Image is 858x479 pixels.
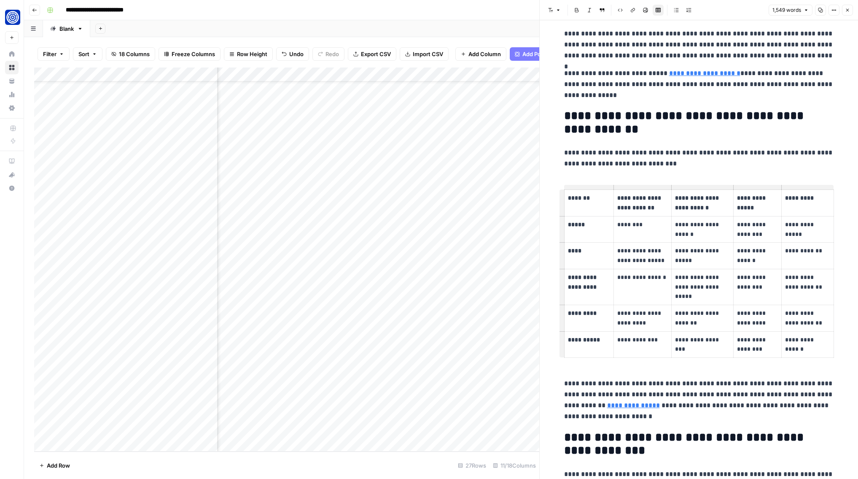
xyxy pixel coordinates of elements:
[43,20,90,37] a: Blank
[490,459,539,472] div: 11/18 Columns
[119,50,150,58] span: 18 Columns
[400,47,449,61] button: Import CSV
[106,47,155,61] button: 18 Columns
[325,50,339,58] span: Redo
[5,88,19,101] a: Usage
[159,47,221,61] button: Freeze Columns
[38,47,70,61] button: Filter
[5,168,19,181] button: What's new?
[455,459,490,472] div: 27 Rows
[5,168,18,181] div: What's new?
[5,101,19,115] a: Settings
[59,24,74,33] div: Blank
[237,50,267,58] span: Row Height
[78,50,89,58] span: Sort
[413,50,443,58] span: Import CSV
[73,47,102,61] button: Sort
[5,47,19,61] a: Home
[455,47,506,61] button: Add Column
[468,50,501,58] span: Add Column
[47,461,70,470] span: Add Row
[5,7,19,28] button: Workspace: Fundwell
[289,50,304,58] span: Undo
[43,50,56,58] span: Filter
[510,47,573,61] button: Add Power Agent
[5,74,19,88] a: Your Data
[5,61,19,74] a: Browse
[5,10,20,25] img: Fundwell Logo
[772,6,801,14] span: 1,549 words
[34,459,75,472] button: Add Row
[522,50,568,58] span: Add Power Agent
[361,50,391,58] span: Export CSV
[769,5,812,16] button: 1,549 words
[172,50,215,58] span: Freeze Columns
[312,47,344,61] button: Redo
[5,154,19,168] a: AirOps Academy
[5,181,19,195] button: Help + Support
[348,47,396,61] button: Export CSV
[224,47,273,61] button: Row Height
[276,47,309,61] button: Undo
